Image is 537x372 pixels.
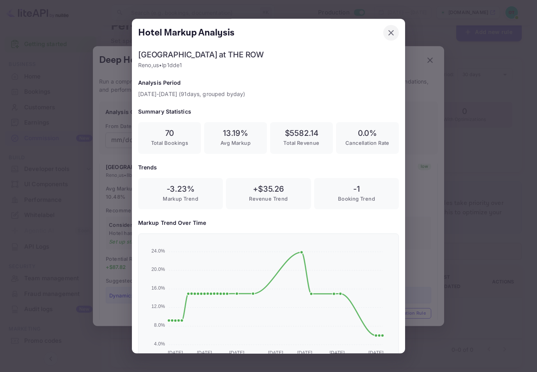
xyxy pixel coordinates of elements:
[138,61,399,69] p: Reno , us • lp1dde1
[197,351,212,356] tspan: [DATE]
[342,129,393,138] h6: 0.0 %
[144,129,195,138] h6: 70
[151,140,188,146] span: Total Bookings
[138,163,399,172] h6: Trends
[138,27,235,39] h5: Hotel Markup Analysis
[138,219,399,228] h6: Markup Trend Over Time
[151,285,165,291] tspan: 16.0%
[151,304,165,310] tspan: 12.0%
[144,184,217,194] h6: -3.23 %
[268,351,283,356] tspan: [DATE]
[138,78,399,87] h6: Analysis Period
[330,351,345,356] tspan: [DATE]
[249,196,288,202] span: Revenue Trend
[163,196,198,202] span: Markup Trend
[154,341,165,347] tspan: 4.0%
[154,323,165,328] tspan: 8.0%
[168,351,183,356] tspan: [DATE]
[138,50,399,59] h6: [GEOGRAPHIC_DATA] at THE ROW
[210,129,261,138] h6: 13.19 %
[229,351,245,356] tspan: [DATE]
[368,351,384,356] tspan: [DATE]
[151,248,165,254] tspan: 24.0%
[138,108,399,116] h6: Summary Statistics
[276,129,327,138] h6: $ 5582.14
[283,140,319,146] span: Total Revenue
[220,140,251,146] span: Avg Markup
[345,140,389,146] span: Cancellation Rate
[320,184,393,194] h6: -1
[151,267,165,272] tspan: 20.0%
[232,184,304,194] h6: + $ 35.26
[297,351,313,356] tspan: [DATE]
[138,90,399,98] p: [DATE] - [DATE] ( 91 days, grouped by day )
[338,196,375,202] span: Booking Trend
